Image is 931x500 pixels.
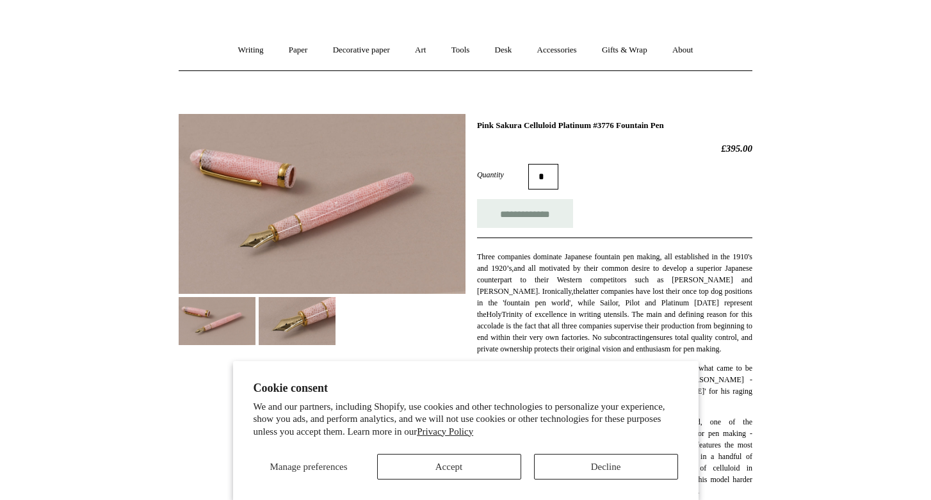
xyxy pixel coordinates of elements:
[277,33,320,67] a: Paper
[477,252,752,273] span: Three companies dominate Japanese fountain pen making, all established in the 1910's and 1920’s
[377,454,521,480] button: Accept
[417,426,473,437] a: Privacy Policy
[179,114,465,294] img: Pink Sakura Celluloid Platinum #3776 Fountain Pen
[492,310,501,319] span: oly
[590,33,659,67] a: Gifts & Wrap
[661,33,705,67] a: About
[227,33,275,67] a: Writing
[502,310,506,319] span: T
[512,264,514,273] span: ,
[270,462,347,472] span: Manage preferences
[477,264,752,296] span: and all motivated by their common desire to develop a superior Japanese counterpart to their West...
[487,310,492,319] span: H
[477,120,752,131] h1: Pink Sakura Celluloid Platinum #3776 Fountain Pen
[483,33,524,67] a: Desk
[477,143,752,154] h2: £395.00
[440,33,482,67] a: Tools
[574,287,583,296] span: the
[649,333,652,342] span: e
[477,287,752,319] span: latter companies have lost their once top dog positions in the 'fountain pen world', while Sailor...
[321,33,401,67] a: Decorative paper
[254,382,678,395] h2: Cookie consent
[534,454,678,480] button: Decline
[477,310,752,342] span: rinity of excellence in writing utensils. The main and defining reason for this accolade is the f...
[259,297,336,346] img: Pink Sakura Celluloid Platinum #3776 Fountain Pen
[403,33,437,67] a: Art
[477,169,528,181] label: Quantity
[254,401,678,439] p: We and our partners, including Shopify, use cookies and other technologies to personalize your ex...
[526,33,588,67] a: Accessories
[179,297,255,345] img: Pink Sakura Celluloid Platinum #3776 Fountain Pen
[254,454,364,480] button: Manage preferences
